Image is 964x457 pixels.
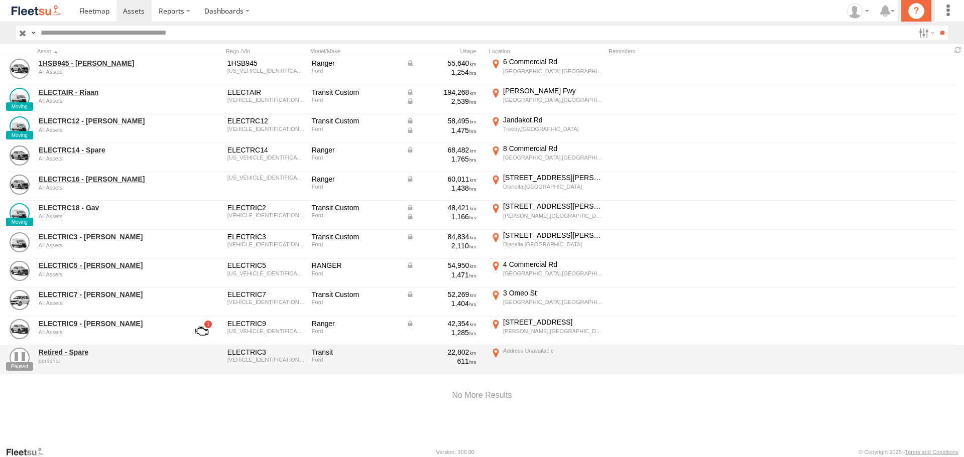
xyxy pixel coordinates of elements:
[489,57,605,84] label: Click to View Current Location
[39,98,176,104] div: undefined
[39,145,176,155] a: ELECTRC14 - Spare
[10,203,30,223] a: View Asset Details
[503,96,603,103] div: [GEOGRAPHIC_DATA],[GEOGRAPHIC_DATA]
[489,318,605,345] label: Click to View Current Location
[503,260,603,269] div: 4 Commercial Rd
[952,45,964,55] span: Refresh
[39,319,176,328] a: ELECTRIC9 - [PERSON_NAME]
[227,97,305,103] div: WF0YXXTTGYNJ17812
[39,358,176,364] div: undefined
[312,203,399,212] div: Transit Custom
[39,290,176,299] a: ELECTRIC7 - [PERSON_NAME]
[39,213,176,219] div: undefined
[39,271,176,277] div: undefined
[406,145,476,155] div: Data from Vehicle CANbus
[406,88,476,97] div: Data from Vehicle CANbus
[312,155,399,161] div: Ford
[310,48,401,55] div: Model/Make
[227,68,305,74] div: MNAUMAF50HW805362
[312,328,399,334] div: Ford
[312,232,399,241] div: Transit Custom
[609,48,769,55] div: Reminders
[39,185,176,191] div: undefined
[227,328,305,334] div: MNAUMAF50FW475764
[503,328,603,335] div: [PERSON_NAME],[GEOGRAPHIC_DATA]
[406,116,476,125] div: Data from Vehicle CANbus
[503,298,603,306] div: [GEOGRAPHIC_DATA],[GEOGRAPHIC_DATA]
[503,212,603,219] div: [PERSON_NAME],[GEOGRAPHIC_DATA]
[489,86,605,113] label: Click to View Current Location
[6,447,52,457] a: Visit our Website
[406,184,476,193] div: 1,438
[489,231,605,258] label: Click to View Current Location
[312,299,399,305] div: Ford
[312,357,399,363] div: Ford
[39,348,176,357] a: Retired - Spare
[312,126,399,132] div: Ford
[489,144,605,171] label: Click to View Current Location
[489,48,605,55] div: Location
[503,183,603,190] div: Dianella,[GEOGRAPHIC_DATA]
[312,290,399,299] div: Transit Custom
[312,116,399,125] div: Transit Custom
[10,232,30,252] a: View Asset Details
[503,68,603,75] div: [GEOGRAPHIC_DATA],[GEOGRAPHIC_DATA]
[503,241,603,248] div: Dianella,[GEOGRAPHIC_DATA]
[489,288,605,316] label: Click to View Current Location
[29,26,37,40] label: Search Query
[503,57,603,66] div: 6 Commercial Rd
[227,155,305,161] div: MNAUMAF80GW574265
[503,270,603,277] div: [GEOGRAPHIC_DATA],[GEOGRAPHIC_DATA]
[406,155,476,164] div: 1,765
[503,288,603,297] div: 3 Omeo St
[312,319,399,328] div: Ranger
[312,175,399,184] div: Ranger
[39,232,176,241] a: ELECTRIC3 - [PERSON_NAME]
[227,145,305,155] div: ELECTRC14
[406,328,476,337] div: 1,285
[406,232,476,241] div: Data from Vehicle CANbus
[227,290,305,299] div: ELECTRIC7
[405,48,485,55] div: Usage
[406,319,476,328] div: Data from Vehicle CANbus
[843,4,873,19] div: Wayne Betts
[406,299,476,308] div: 1,404
[227,88,305,97] div: ELECTAIR
[312,241,399,247] div: Ford
[10,59,30,79] a: View Asset Details
[227,126,305,132] div: WF0YXXTTGYLS21315
[312,59,399,68] div: Ranger
[39,203,176,212] a: ELECTRC18 - Gav
[227,348,305,357] div: ELECTRIC3
[10,348,30,368] a: View Asset Details
[227,175,305,181] div: MNACMEF70PW281940
[183,319,220,343] a: View Asset with Fault/s
[489,202,605,229] label: Click to View Current Location
[406,357,476,366] div: 611
[503,115,603,124] div: Jandakot Rd
[503,125,603,132] div: Treeby,[GEOGRAPHIC_DATA]
[406,59,476,68] div: Data from Vehicle CANbus
[312,184,399,190] div: Ford
[227,261,305,270] div: ELECTRIC5
[406,241,476,250] div: 2,110
[39,261,176,270] a: ELECTRIC5 - [PERSON_NAME]
[312,68,399,74] div: Ford
[10,88,30,108] a: View Asset Details
[406,203,476,212] div: Data from Vehicle CANbus
[503,154,603,161] div: [GEOGRAPHIC_DATA],[GEOGRAPHIC_DATA]
[39,88,176,97] a: ELECTAIR - Riaan
[503,86,603,95] div: [PERSON_NAME] Fwy
[905,449,958,455] a: Terms and Conditions
[406,68,476,77] div: 1,254
[312,212,399,218] div: Ford
[436,449,474,455] div: Version: 306.00
[227,116,305,125] div: ELECTRC12
[39,116,176,125] a: ELECTRC12 - [PERSON_NAME]
[406,348,476,357] div: 22,802
[227,59,305,68] div: 1HSB945
[406,290,476,299] div: Data from Vehicle CANbus
[39,300,176,306] div: undefined
[406,97,476,106] div: Data from Vehicle CANbus
[227,203,305,212] div: ELECTRIC2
